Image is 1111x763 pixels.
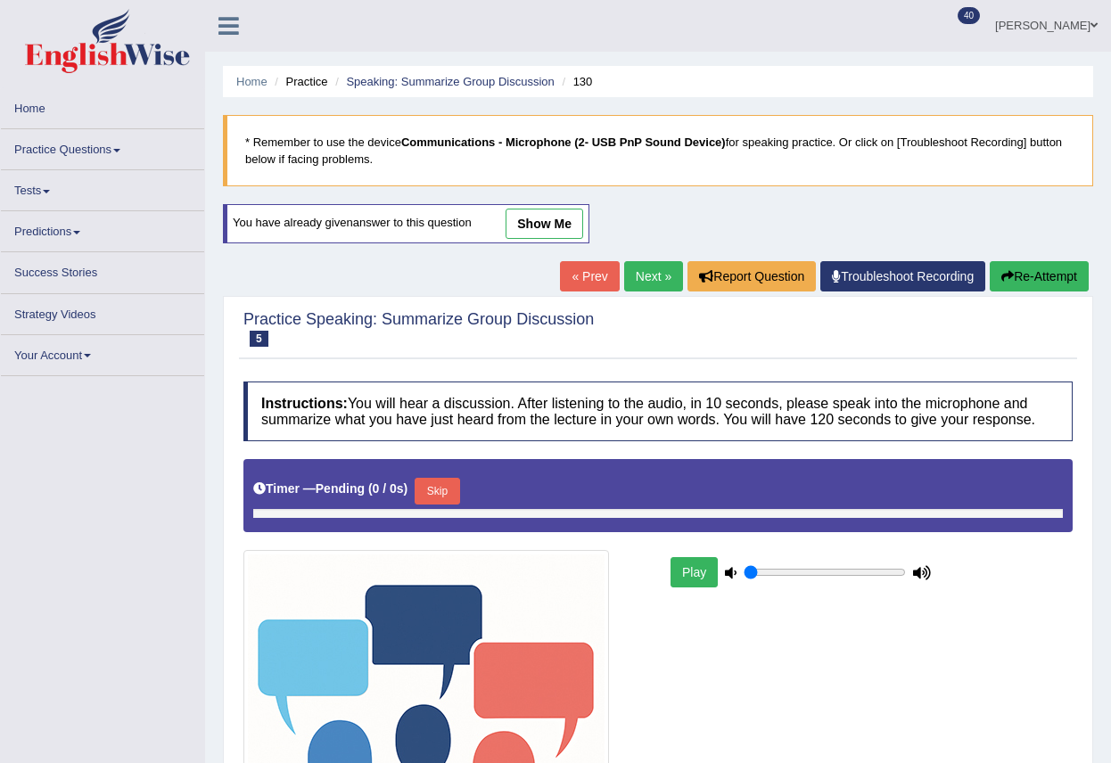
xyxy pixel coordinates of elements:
[250,331,268,347] span: 5
[557,73,592,90] li: 130
[316,481,365,496] b: Pending
[236,75,267,88] a: Home
[261,396,348,411] b: Instructions:
[223,204,589,243] div: You have already given answer to this question
[368,481,373,496] b: (
[1,252,204,287] a: Success Stories
[1,294,204,329] a: Strategy Videos
[243,381,1073,441] h4: You will hear a discussion. After listening to the audio, in 10 seconds, please speak into the mi...
[223,115,1093,186] blockquote: * Remember to use the device for speaking practice. Or click on [Troubleshoot Recording] button b...
[990,261,1089,291] button: Re-Attempt
[671,557,718,587] button: Play
[958,7,980,24] span: 40
[820,261,985,291] a: Troubleshoot Recording
[415,478,459,505] button: Skip
[1,335,204,370] a: Your Account
[270,73,327,90] li: Practice
[253,482,407,496] h5: Timer —
[404,481,408,496] b: )
[560,261,619,291] a: « Prev
[687,261,816,291] button: Report Question
[506,209,583,239] a: show me
[373,481,404,496] b: 0 / 0s
[401,135,726,149] b: Communications - Microphone (2- USB PnP Sound Device)
[1,170,204,205] a: Tests
[1,211,204,246] a: Predictions
[624,261,683,291] a: Next »
[1,88,204,123] a: Home
[1,129,204,164] a: Practice Questions
[243,311,594,347] h2: Practice Speaking: Summarize Group Discussion
[346,75,554,88] a: Speaking: Summarize Group Discussion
